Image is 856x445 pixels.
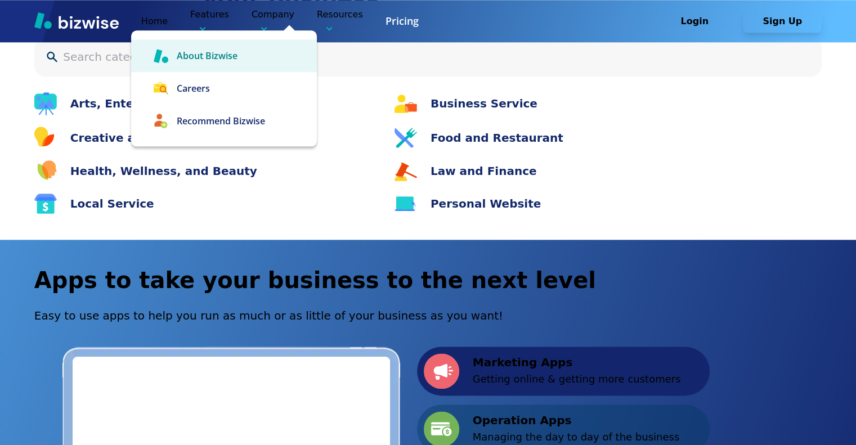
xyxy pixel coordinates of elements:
div: Marketing AppsGetting online & getting more customers [417,347,710,395]
img: Bizwise Logo [34,12,119,29]
p: Easy to use apps to help you run as much or as little of your business as you want! [34,307,822,324]
p: Getting online & getting more customers [473,371,681,388]
div: Arts, Entertainment and Recreation [34,92,372,116]
button: Login [655,10,734,33]
img: Health, Wellness, and Beauty Icon [34,160,57,182]
p: Business Service [431,95,537,112]
p: Creative and Lifestyle Services [70,129,267,146]
p: Arts, Entertainment and Recreation [70,95,297,112]
img: Business Service Icon [395,95,417,113]
p: Health, Wellness, and Beauty [70,163,257,179]
p: Features [190,8,229,34]
div: Health, Wellness, and Beauty [34,160,372,182]
img: Personal Website Icon [395,196,417,211]
p: Marketing Apps [473,354,681,371]
img: Arts, Entertainment and Recreation Icon [34,92,57,116]
a: Home [141,16,168,26]
div: Law and Finance [395,160,822,182]
p: Resources [317,8,363,34]
img: Local Service Icon [34,194,57,214]
h2: Apps to take your business to the next level [34,265,822,295]
p: Company [252,8,294,34]
button: Sign Up [743,10,822,33]
img: Creative and Lifestyle Services Icon [34,127,57,149]
div: Personal Website [395,194,822,214]
p: Personal Website [431,195,541,212]
p: Food and Restaurant [431,129,563,146]
p: Local Service [70,195,154,212]
div: Food and Restaurant [395,127,822,149]
a: Login [655,16,743,26]
div: Business Service [395,92,822,116]
img: Law and Finance Icon [395,161,417,182]
a: Careers [131,72,317,105]
p: Operation Apps [473,412,679,429]
div: Local Service [34,194,372,214]
input: Search categories [63,48,810,65]
a: Sign Up [743,16,822,26]
a: Recommend Bizwise [131,105,317,137]
p: Law and Finance [431,163,537,179]
a: Pricing [386,14,419,28]
div: Creative and Lifestyle Services [34,127,372,149]
img: Food and Restaurant Icon [395,128,417,149]
a: About Bizwise [131,39,317,72]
